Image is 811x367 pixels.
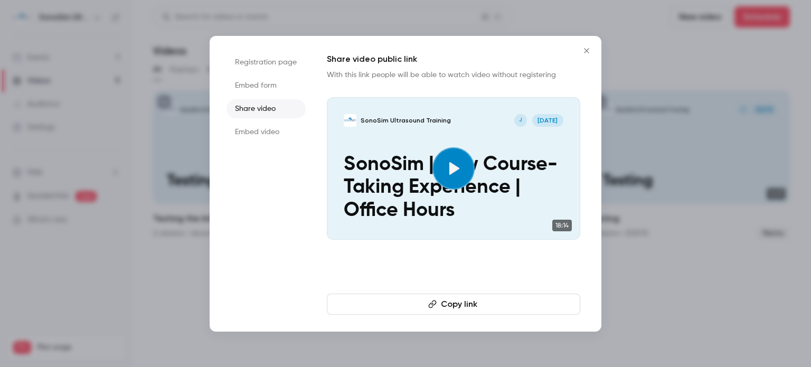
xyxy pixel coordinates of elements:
[227,123,306,142] li: Embed video
[327,53,580,65] h1: Share video public link
[227,53,306,72] li: Registration page
[576,40,597,61] button: Close
[327,294,580,315] button: Copy link
[227,99,306,118] li: Share video
[227,76,306,95] li: Embed form
[552,220,572,231] span: 18:14
[327,97,580,240] a: SonoSim | New Course-Taking Experience | Office HoursSonoSim Ultrasound TrainingJ[DATE]SonoSim | ...
[327,70,580,80] p: With this link people will be able to watch video without registering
